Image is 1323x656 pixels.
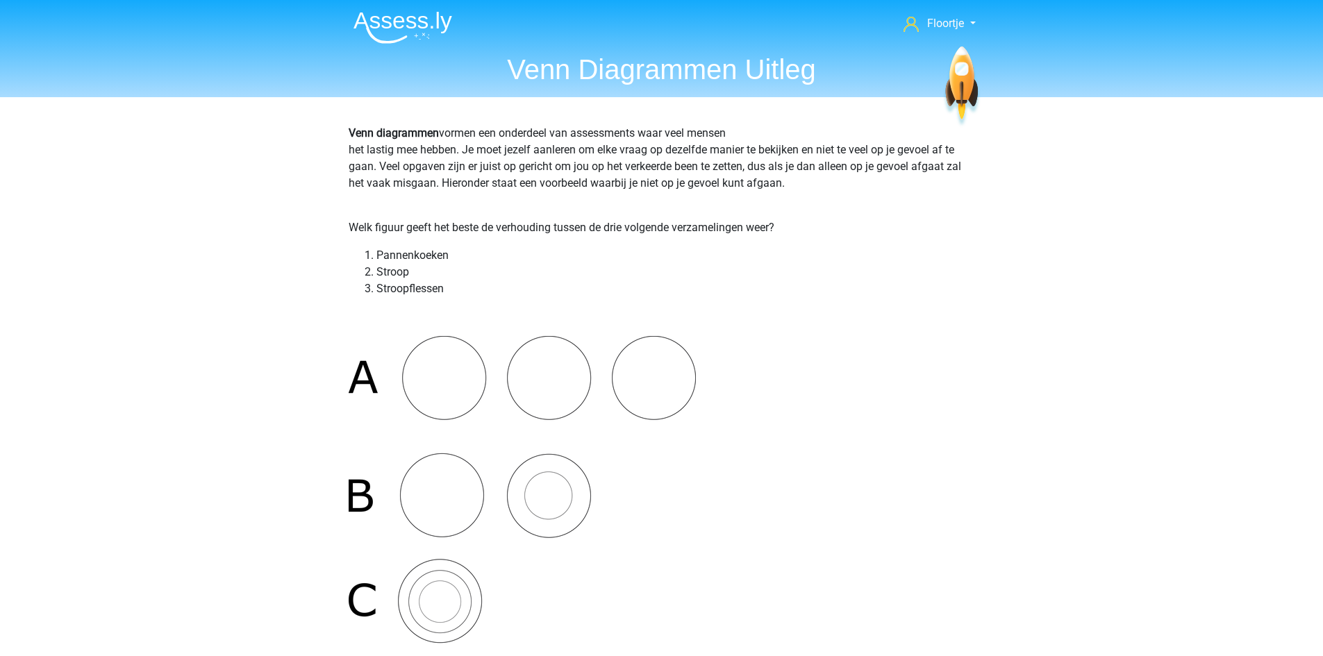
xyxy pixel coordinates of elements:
[376,264,975,280] li: Stroop
[349,219,975,236] p: Welk figuur geeft het beste de verhouding tussen de drie volgende verzamelingen weer?
[349,126,439,140] b: Venn diagrammen
[353,11,452,44] img: Assessly
[376,247,975,264] li: Pannenkoeken
[349,125,975,208] p: vormen een onderdeel van assessments waar veel mensen het lastig mee hebben. Je moet jezelf aanle...
[376,280,975,297] li: Stroopflessen
[927,17,964,30] span: Floortje
[342,53,981,86] h1: Venn Diagrammen Uitleg
[898,15,981,32] a: Floortje
[942,47,981,128] img: spaceship.7d73109d6933.svg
